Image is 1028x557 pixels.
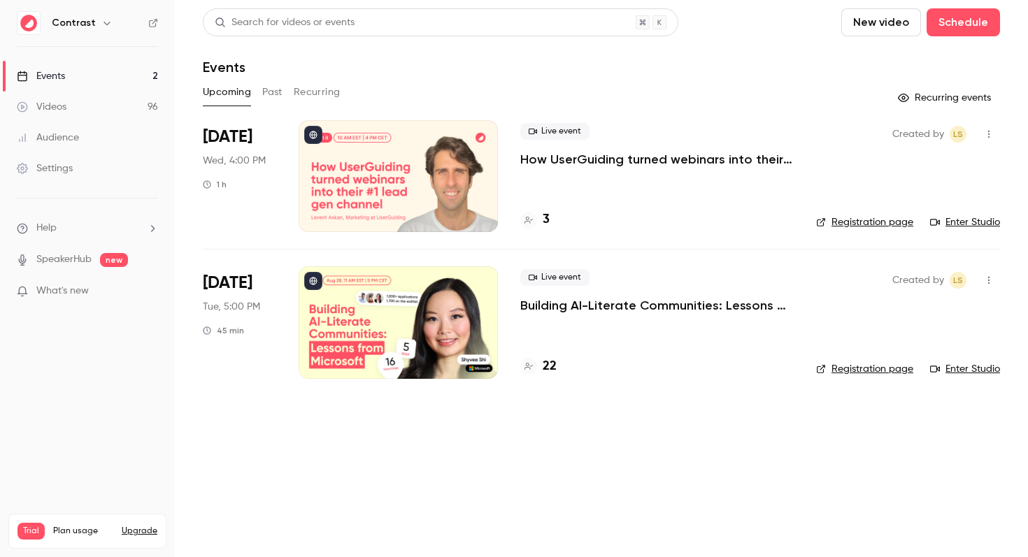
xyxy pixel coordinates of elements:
[930,215,1000,229] a: Enter Studio
[141,285,158,298] iframe: Noticeable Trigger
[17,221,158,236] li: help-dropdown-opener
[927,8,1000,36] button: Schedule
[950,126,966,143] span: Lusine Sargsyan
[520,269,590,286] span: Live event
[17,161,73,175] div: Settings
[892,87,1000,109] button: Recurring events
[17,12,40,34] img: Contrast
[816,215,913,229] a: Registration page
[520,210,550,229] a: 3
[203,126,252,148] span: [DATE]
[215,15,355,30] div: Search for videos or events
[294,81,341,103] button: Recurring
[953,272,963,289] span: LS
[203,154,266,168] span: Wed, 4:00 PM
[543,357,557,376] h4: 22
[262,81,283,103] button: Past
[122,526,157,537] button: Upgrade
[203,325,244,336] div: 45 min
[36,221,57,236] span: Help
[36,284,89,298] span: What's new
[203,266,276,378] div: Dec 9 Tue, 11:00 AM (America/New York)
[100,253,128,267] span: new
[53,526,113,537] span: Plan usage
[52,16,96,30] h6: Contrast
[543,210,550,229] h4: 3
[17,523,45,540] span: Trial
[953,126,963,143] span: LS
[203,300,260,314] span: Tue, 5:00 PM
[520,357,557,376] a: 22
[816,362,913,376] a: Registration page
[520,123,590,140] span: Live event
[17,100,66,114] div: Videos
[950,272,966,289] span: Lusine Sargsyan
[892,272,944,289] span: Created by
[930,362,1000,376] a: Enter Studio
[203,272,252,294] span: [DATE]
[36,252,92,267] a: SpeakerHub
[203,81,251,103] button: Upcoming
[203,120,276,232] div: Oct 8 Wed, 10:00 AM (America/New York)
[520,297,794,314] a: Building AI-Literate Communities: Lessons from Microsoft
[841,8,921,36] button: New video
[17,69,65,83] div: Events
[203,59,245,75] h1: Events
[892,126,944,143] span: Created by
[203,179,227,190] div: 1 h
[520,151,794,168] a: How UserGuiding turned webinars into their #1 lead gen channel
[17,131,79,145] div: Audience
